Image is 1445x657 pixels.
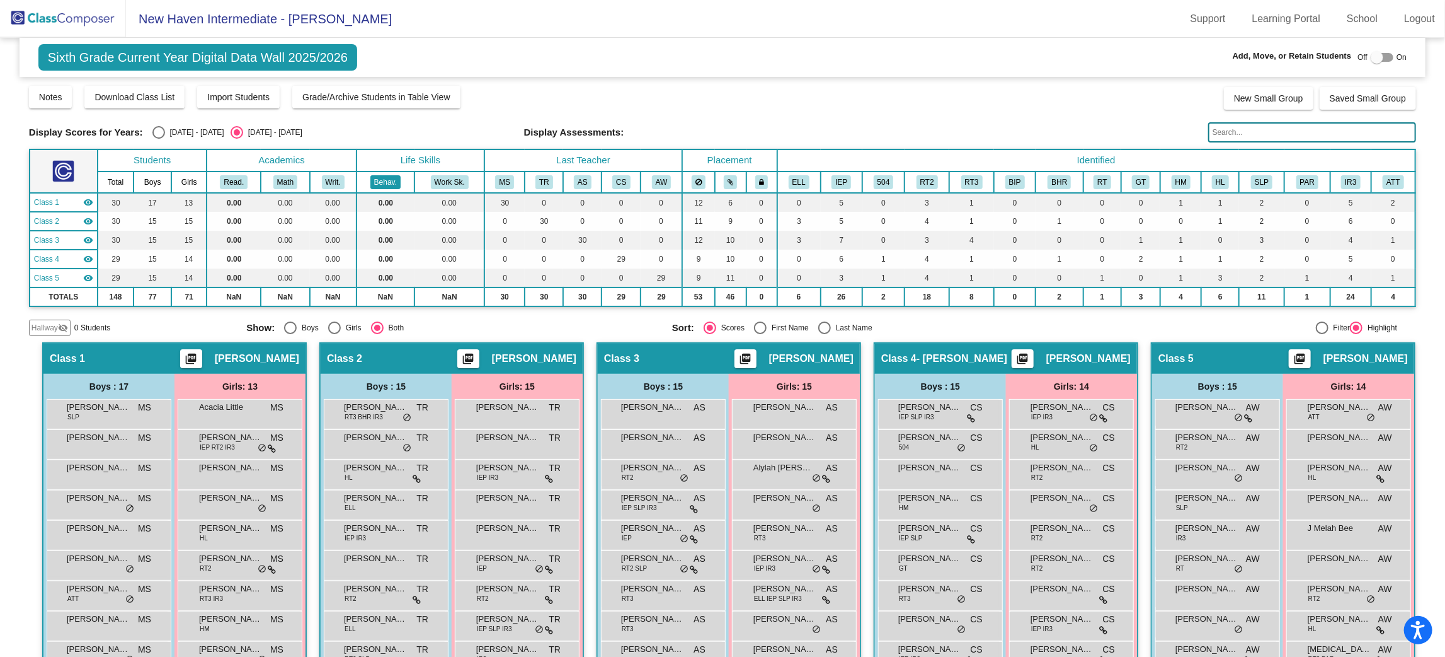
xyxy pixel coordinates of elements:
td: 7 [821,231,862,250]
span: Add, Move, or Retain Students [1233,50,1352,62]
button: ELL [789,175,809,189]
td: 0 [862,193,905,212]
span: Class 2 [34,216,59,227]
td: 3 [905,231,949,250]
th: English Language Learner [777,172,821,193]
td: 9 [682,269,715,288]
td: NaN [310,288,357,306]
td: 0 [994,269,1036,288]
td: 1 [1160,193,1201,212]
td: 1 [1201,212,1239,231]
button: Print Students Details [734,349,757,368]
td: 0.00 [414,193,484,212]
a: Logout [1394,9,1445,29]
th: Behavior Intervention Plan [994,172,1036,193]
td: NaN [357,288,415,306]
td: 0 [602,212,641,231]
td: 0.00 [414,231,484,250]
td: 0 [525,250,563,269]
td: 1 [1121,231,1160,250]
td: 8 [949,288,994,306]
td: 0.00 [357,250,415,269]
td: 0.00 [414,212,484,231]
td: 15 [171,212,207,231]
span: Class 4 [34,253,59,265]
td: 0.00 [261,193,309,212]
td: 0 [1284,250,1330,269]
mat-icon: visibility [83,197,93,207]
span: 0 Students [74,322,110,334]
td: 0.00 [414,269,484,288]
td: 14 [171,250,207,269]
td: 0 [1371,212,1415,231]
button: SLP [1251,175,1272,189]
button: RT2 [917,175,938,189]
td: 1 [949,193,994,212]
button: Grade/Archive Students in Table View [292,86,460,108]
td: 15 [134,231,171,250]
td: 1 [1036,212,1083,231]
button: Math [273,175,297,189]
th: RTI Tier 2 [905,172,949,193]
td: 77 [134,288,171,306]
td: NaN [261,288,309,306]
td: 30 [98,212,134,231]
td: 17 [134,193,171,212]
td: 0 [484,269,525,288]
button: TR [535,175,553,189]
td: 1 [1036,250,1083,269]
td: 30 [98,231,134,250]
td: 6 [1201,288,1239,306]
td: 29 [98,269,134,288]
th: Attendance Issue- 15+ Days [1371,172,1415,193]
button: BHR [1048,175,1071,189]
th: Amber Wagner [641,172,682,193]
td: 0 [1036,193,1083,212]
td: 1 [1284,288,1330,306]
td: 15 [134,269,171,288]
td: 0 [1083,193,1122,212]
td: 0.00 [207,193,261,212]
td: 0.00 [207,212,261,231]
td: 0.00 [261,212,309,231]
button: RT3 [961,175,983,189]
td: 0 [1083,231,1122,250]
td: Angie Sorg - No Class Name [30,231,98,250]
td: 30 [563,288,602,306]
td: 5 [1330,193,1371,212]
td: 10 [715,250,746,269]
mat-icon: visibility [83,235,93,245]
div: [DATE] - [DATE] [243,127,302,138]
th: Tanya Reed [525,172,563,193]
td: Chad Smith - Smith [30,250,98,269]
button: Writ. [322,175,345,189]
td: 1 [1201,193,1239,212]
td: 0 [994,250,1036,269]
td: 29 [98,250,134,269]
td: 4 [1160,288,1201,306]
td: 0 [602,193,641,212]
td: 0.00 [310,193,357,212]
span: Class 3 [34,235,59,246]
th: Red Ticket 3 + a month [1083,172,1122,193]
button: IR3 [1341,175,1360,189]
td: 4 [905,269,949,288]
a: Learning Portal [1242,9,1331,29]
td: 0.00 [310,250,357,269]
button: Notes [29,86,72,108]
td: 0 [525,269,563,288]
td: 0 [641,212,682,231]
td: 29 [602,250,641,269]
td: 15 [171,231,207,250]
td: 10 [715,231,746,250]
td: 0 [746,231,777,250]
td: 13 [171,193,207,212]
td: 0 [1284,193,1330,212]
td: 29 [602,288,641,306]
td: 4 [905,212,949,231]
td: 0.00 [357,212,415,231]
button: Behav. [370,175,401,189]
th: Total [98,172,134,193]
td: 12 [682,193,715,212]
td: 2 [1239,250,1284,269]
